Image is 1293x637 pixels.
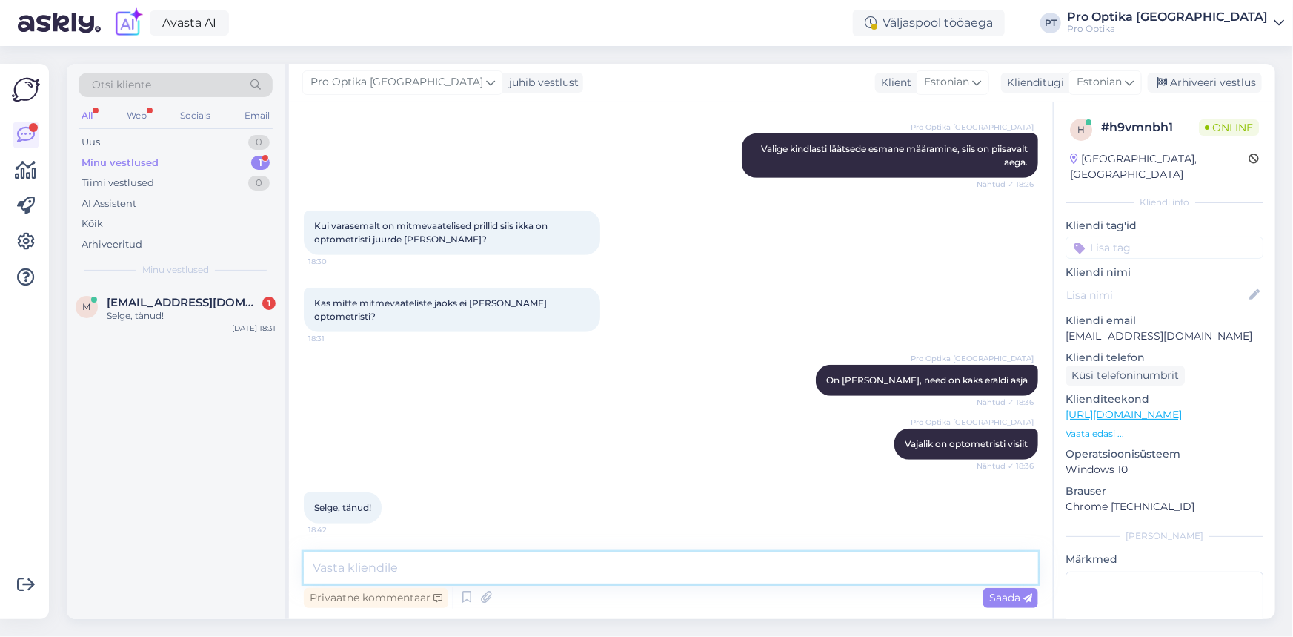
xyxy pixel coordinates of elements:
span: margus.estna@mail.ee [107,296,261,309]
div: Kliendi info [1066,196,1263,209]
span: Pro Optika [GEOGRAPHIC_DATA] [310,74,483,90]
span: 18:42 [308,524,364,535]
div: 1 [251,156,270,171]
div: Selge, tänud! [107,309,276,323]
div: Arhiveeri vestlus [1148,73,1262,93]
span: 18:31 [308,333,364,344]
div: All [79,106,96,125]
div: Tiimi vestlused [82,176,154,191]
p: Kliendi nimi [1066,265,1263,280]
div: Pro Optika [1067,23,1268,35]
span: Vajalik on optometristi visiit [905,438,1028,449]
div: Väljaspool tööaega [853,10,1005,36]
div: Privaatne kommentaar [304,588,448,608]
p: Kliendi tag'id [1066,218,1263,234]
div: PT [1040,13,1061,33]
div: [PERSON_NAME] [1066,529,1263,543]
span: Pro Optika [GEOGRAPHIC_DATA] [911,417,1034,428]
div: 1 [262,297,276,310]
span: Otsi kliente [92,77,151,93]
span: h [1077,124,1085,135]
div: [DATE] 18:31 [232,323,276,334]
div: Socials [177,106,213,125]
p: Brauser [1066,483,1263,499]
span: Estonian [1077,74,1122,90]
a: Pro Optika [GEOGRAPHIC_DATA]Pro Optika [1067,11,1284,35]
span: Saada [989,591,1032,604]
p: Windows 10 [1066,462,1263,478]
div: Klient [875,75,911,90]
div: # h9vmnbh1 [1101,119,1199,136]
div: Web [124,106,150,125]
span: Nähtud ✓ 18:36 [977,461,1034,472]
p: Chrome [TECHNICAL_ID] [1066,499,1263,515]
span: Pro Optika [GEOGRAPHIC_DATA] [911,353,1034,364]
span: Kui varasemalt on mitmevaatelised prillid siis ikka on optometristi juurde [PERSON_NAME]? [314,220,550,245]
input: Lisa nimi [1066,287,1246,303]
p: Kliendi telefon [1066,350,1263,366]
img: explore-ai [113,7,144,39]
div: AI Assistent [82,197,136,211]
span: Estonian [924,74,969,90]
div: 0 [248,176,270,191]
p: Kliendi email [1066,313,1263,329]
span: Valige kindlasti läätsede esmane määramine, siis on piisavalt aega. [761,143,1030,168]
span: Nähtud ✓ 18:26 [977,179,1034,190]
p: Vaata edasi ... [1066,427,1263,440]
div: Klienditugi [1001,75,1064,90]
input: Lisa tag [1066,237,1263,259]
div: Pro Optika [GEOGRAPHIC_DATA] [1067,11,1268,23]
span: Minu vestlused [142,263,209,277]
span: m [83,301,91,312]
span: Nähtud ✓ 18:36 [977,397,1034,408]
div: Minu vestlused [82,156,159,171]
span: Kas mitte mitmevaateliste jaoks ei [PERSON_NAME] optometristi? [314,297,549,322]
span: Selge, tänud! [314,502,371,513]
p: Klienditeekond [1066,392,1263,407]
p: Operatsioonisüsteem [1066,446,1263,462]
span: On [PERSON_NAME], need on kaks eraldi asja [826,374,1028,386]
p: [EMAIL_ADDRESS][DOMAIN_NAME] [1066,329,1263,344]
div: Uus [82,135,100,150]
div: Kõik [82,217,103,231]
a: Avasta AI [150,10,229,36]
div: juhib vestlust [503,75,579,90]
a: [URL][DOMAIN_NAME] [1066,408,1182,421]
div: Email [242,106,273,125]
p: Märkmed [1066,552,1263,567]
div: 0 [248,135,270,150]
div: Küsi telefoninumbrit [1066,366,1185,386]
span: 18:30 [308,256,364,267]
div: Arhiveeritud [82,237,142,252]
img: Askly Logo [12,76,40,104]
div: [GEOGRAPHIC_DATA], [GEOGRAPHIC_DATA] [1070,151,1249,182]
span: Online [1199,119,1259,136]
span: Pro Optika [GEOGRAPHIC_DATA] [911,122,1034,133]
